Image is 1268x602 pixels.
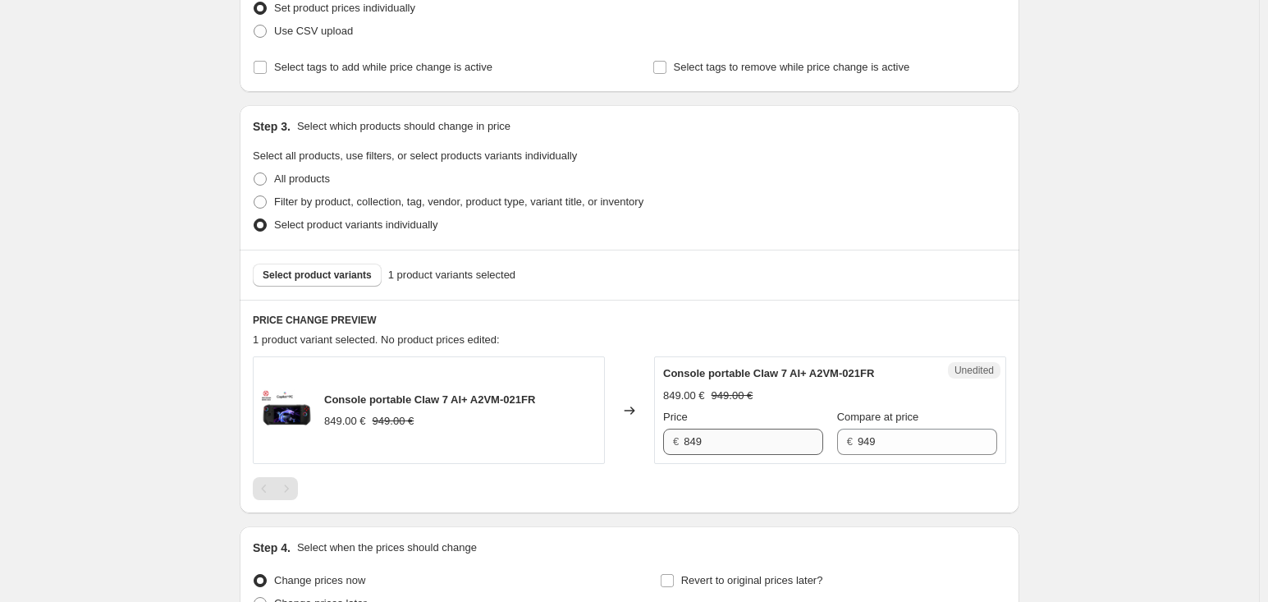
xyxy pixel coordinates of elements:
[274,195,643,208] span: Filter by product, collection, tag, vendor, product type, variant title, or inventory
[837,411,919,423] span: Compare at price
[253,264,382,287] button: Select product variants
[663,411,688,423] span: Price
[324,393,535,406] span: Console portable Claw 7 AI+ A2VM-021FR
[324,413,366,430] div: 849.00 €
[274,218,437,231] span: Select product variants individually
[274,2,415,14] span: Set product prices individually
[674,61,910,73] span: Select tags to remove while price change is active
[388,267,515,283] span: 1 product variants selected
[847,435,853,448] span: €
[663,367,874,379] span: Console portable Claw 7 AI+ A2VM-021FR
[954,364,994,377] span: Unedited
[253,477,298,500] nav: Pagination
[263,269,372,282] span: Select product variants
[253,314,1006,327] h6: PRICE CHANGE PREVIEW
[253,540,291,556] h2: Step 4.
[663,388,705,404] div: 849.00 €
[297,118,510,135] p: Select which products should change in price
[681,574,823,586] span: Revert to original prices later?
[274,172,330,185] span: All products
[253,149,577,162] span: Select all products, use filters, or select products variants individually
[274,25,353,37] span: Use CSV upload
[712,388,753,404] strike: 949.00 €
[373,413,414,430] strike: 949.00 €
[253,118,291,135] h2: Step 3.
[274,61,492,73] span: Select tags to add while price change is active
[274,574,365,586] span: Change prices now
[262,386,311,435] img: 1024_3_d4f041fe-c1dc-46d9-aa90-2d052e19bf48_80x.png
[673,435,679,448] span: €
[297,540,477,556] p: Select when the prices should change
[253,333,500,346] span: 1 product variant selected. No product prices edited:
